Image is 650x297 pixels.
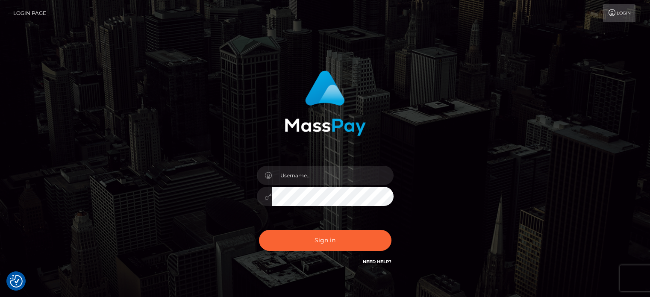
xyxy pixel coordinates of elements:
a: Need Help? [363,259,391,265]
button: Consent Preferences [10,275,23,288]
img: Revisit consent button [10,275,23,288]
a: Login Page [13,4,46,22]
button: Sign in [259,230,391,251]
img: MassPay Login [285,71,366,136]
a: Login [603,4,635,22]
input: Username... [272,166,394,185]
